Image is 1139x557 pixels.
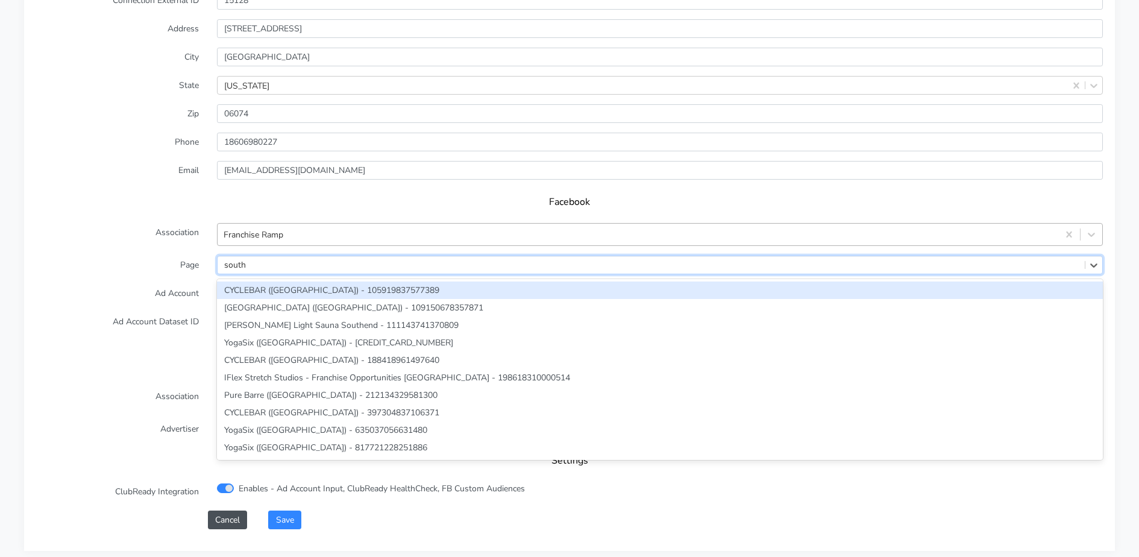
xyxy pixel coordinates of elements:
label: Advertiser [27,420,208,438]
div: YogaSix ([GEOGRAPHIC_DATA]) - 817721228251886 [217,439,1103,456]
div: CYCLEBAR ([GEOGRAPHIC_DATA]) - 397304837106371 [217,404,1103,421]
label: Email [27,161,208,180]
div: [PERSON_NAME] Light Sauna Southend - 111143741370809 [217,316,1103,334]
input: Enter Zip .. [217,104,1103,123]
div: YogaSix ([GEOGRAPHIC_DATA]) - [CREDIT_CARD_NUMBER] [217,334,1103,351]
label: ClubReady Integration [27,482,208,501]
button: Save [268,511,301,529]
div: CYCLEBAR ([GEOGRAPHIC_DATA]) - 105919837577389 [217,282,1103,299]
label: Page [27,256,208,274]
div: Franchise Ramp [224,228,283,241]
label: City [27,48,208,66]
label: Association [27,223,208,246]
h5: TikTok [48,360,1091,372]
h5: Facebook [48,197,1091,208]
h5: Settings [48,455,1091,467]
label: Association [27,387,208,410]
div: YogaSix ([GEOGRAPHIC_DATA]) - 635037056631480 [217,421,1103,439]
input: Enter Email ... [217,161,1103,180]
button: Cancel [208,511,247,529]
div: CYCLEBAR ([GEOGRAPHIC_DATA]) - 188418961497640 [217,351,1103,369]
div: [GEOGRAPHIC_DATA] ([GEOGRAPHIC_DATA]) - 109150678357871 [217,299,1103,316]
input: Enter the City .. [217,48,1103,66]
input: Enter phone ... [217,133,1103,151]
label: Phone [27,133,208,151]
label: State [27,76,208,95]
label: Zip [27,104,208,123]
div: IFlex Stretch Studios - Franchise Opportunities [GEOGRAPHIC_DATA] - 198618310000514 [217,369,1103,386]
label: Ad Account [27,284,208,303]
div: Pure Barre ([GEOGRAPHIC_DATA]) - 212134329581300 [217,386,1103,404]
div: CYCLEBAR (Southlands) - 1114609162000977 [217,456,1103,474]
label: Ad Account Dataset ID [27,312,208,344]
label: Address [27,19,208,38]
div: [US_STATE] [224,79,269,92]
input: Enter Address .. [217,19,1103,38]
label: Enables - Ad Account Input, ClubReady HealthCheck, FB Custom Audiences [239,482,525,495]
